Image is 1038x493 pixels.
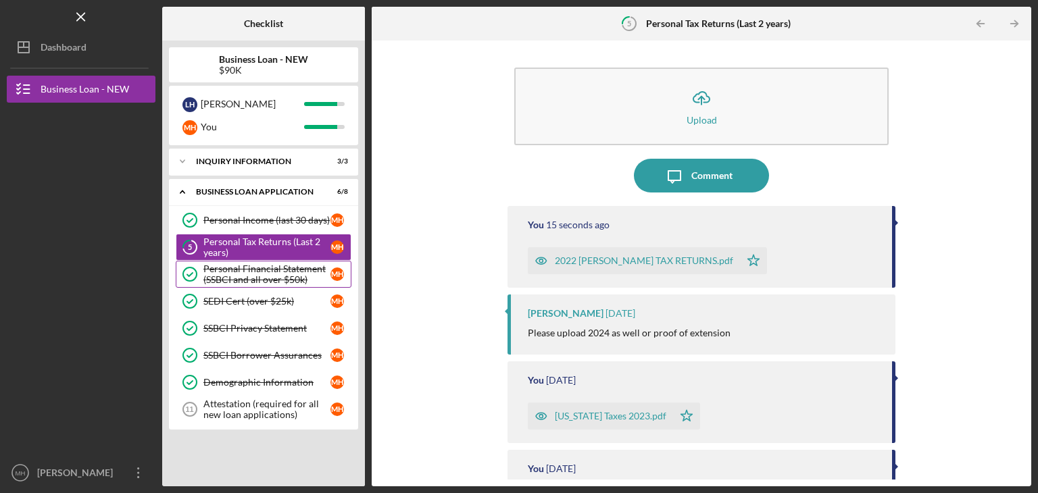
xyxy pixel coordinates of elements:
[324,157,348,165] div: 3 / 3
[555,255,733,266] div: 2022 [PERSON_NAME] TAX RETURNS.pdf
[528,326,731,340] p: Please upload 2024 as well or proof of extension
[634,159,769,192] button: Comment
[691,159,733,192] div: Comment
[185,405,193,413] tspan: 11
[324,188,348,196] div: 6 / 8
[176,396,351,423] a: 11Attestation (required for all new loan applications)MH
[528,219,544,230] div: You
[546,219,610,230] time: 2025-08-18 15:17
[7,34,155,61] button: Dashboard
[546,463,576,474] time: 2025-08-13 17:40
[203,377,330,388] div: Demographic Information
[687,115,717,125] div: Upload
[219,54,308,65] b: Business Loan - NEW
[330,294,344,308] div: M H
[201,93,304,115] div: [PERSON_NAME]
[176,234,351,261] a: 5Personal Tax Returns (Last 2 years)MH
[196,188,314,196] div: BUSINESS LOAN APPLICATION
[176,342,351,369] a: SSBCI Borrower AssurancesMH
[605,308,635,319] time: 2025-08-13 19:24
[528,308,603,319] div: [PERSON_NAME]
[244,18,283,29] b: Checklist
[203,236,330,258] div: Personal Tax Returns (Last 2 years)
[41,34,86,64] div: Dashboard
[330,240,344,254] div: M H
[627,19,631,28] tspan: 5
[555,411,666,421] div: [US_STATE] Taxes 2023.pdf
[182,97,197,112] div: L H
[41,76,129,106] div: Business Loan - NEW
[330,321,344,335] div: M H
[34,459,122,490] div: [PERSON_NAME]
[201,115,304,138] div: You
[182,120,197,135] div: M H
[176,261,351,288] a: Personal Financial Statement (SSBCI and all over $50k)MH
[203,323,330,334] div: SSBCI Privacy Statement
[514,68,889,145] button: Upload
[219,65,308,76] div: $90K
[528,463,544,474] div: You
[176,369,351,396] a: Demographic InformationMH
[7,459,155,486] button: MH[PERSON_NAME]
[330,267,344,281] div: M H
[7,76,155,103] button: Business Loan - NEW
[16,469,26,477] text: MH
[176,288,351,315] a: SEDI Cert (over $25k)MH
[330,403,344,416] div: M H
[203,263,330,285] div: Personal Financial Statement (SSBCI and all over $50k)
[203,296,330,307] div: SEDI Cert (over $25k)
[546,375,576,386] time: 2025-08-13 17:41
[203,398,330,420] div: Attestation (required for all new loan applications)
[196,157,314,165] div: INQUIRY INFORMATION
[203,350,330,361] div: SSBCI Borrower Assurances
[528,403,700,430] button: [US_STATE] Taxes 2023.pdf
[528,375,544,386] div: You
[330,348,344,362] div: M H
[330,213,344,227] div: M H
[203,215,330,226] div: Personal Income (last 30 days)
[646,18,791,29] b: Personal Tax Returns (Last 2 years)
[176,207,351,234] a: Personal Income (last 30 days)MH
[188,243,192,252] tspan: 5
[176,315,351,342] a: SSBCI Privacy StatementMH
[528,247,767,274] button: 2022 [PERSON_NAME] TAX RETURNS.pdf
[330,375,344,389] div: M H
